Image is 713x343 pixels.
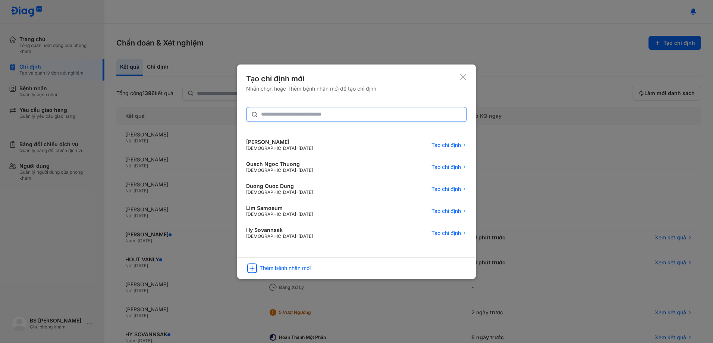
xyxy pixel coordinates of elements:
div: Tạo chỉ định mới [246,73,376,84]
span: [DATE] [298,167,313,173]
span: [DATE] [298,189,313,195]
span: [DEMOGRAPHIC_DATA] [246,211,296,217]
span: - [296,167,298,173]
span: - [296,189,298,195]
div: Duong Quoc Dung [246,183,313,189]
span: Tạo chỉ định [431,208,461,214]
div: Quach Ngoc Thuong [246,161,313,167]
span: - [296,145,298,151]
span: Tạo chỉ định [431,164,461,170]
div: Nhấn chọn hoặc Thêm bệnh nhân mới để tạo chỉ định [246,85,376,92]
span: [DATE] [298,211,313,217]
span: Tạo chỉ định [431,186,461,192]
span: [DATE] [298,145,313,151]
span: [DEMOGRAPHIC_DATA] [246,145,296,151]
span: Tạo chỉ định [431,142,461,148]
span: - [296,211,298,217]
span: - [296,233,298,239]
div: Hy Sovannsak [246,227,313,233]
span: [DEMOGRAPHIC_DATA] [246,233,296,239]
span: Tạo chỉ định [431,230,461,236]
div: Thêm bệnh nhân mới [260,265,311,271]
span: [DEMOGRAPHIC_DATA] [246,167,296,173]
span: [DATE] [298,233,313,239]
span: [DEMOGRAPHIC_DATA] [246,189,296,195]
div: [PERSON_NAME] [246,139,313,145]
div: Lim Samoeum [246,205,313,211]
